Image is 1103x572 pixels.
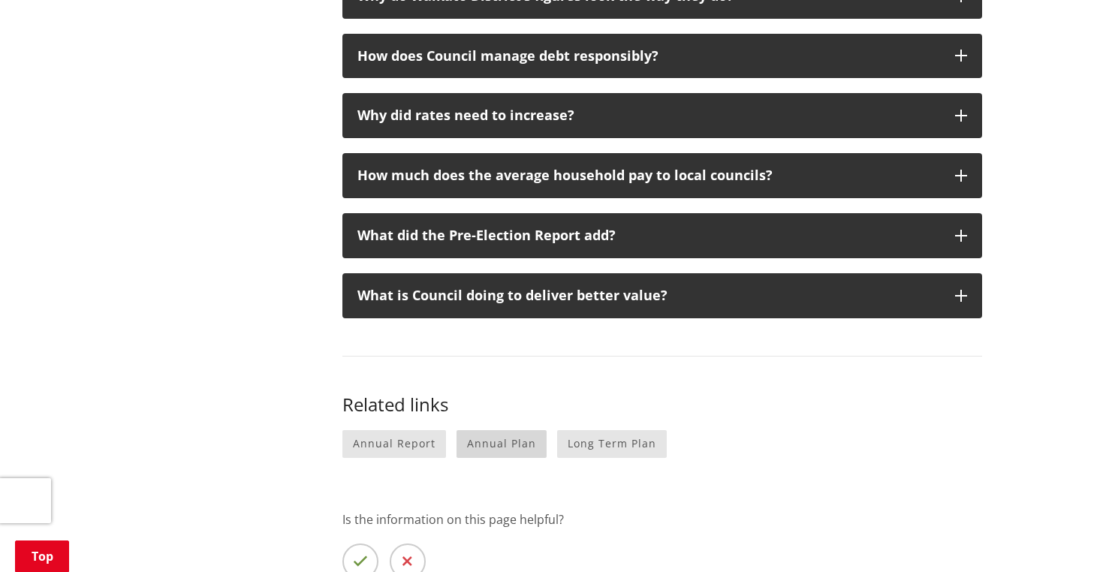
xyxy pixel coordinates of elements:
[342,93,982,138] button: Why did rates need to increase?
[342,430,446,458] a: Annual Report
[342,34,982,79] button: How does Council manage debt responsibly?
[342,213,982,258] button: What did the Pre-Election Report add?
[557,430,667,458] a: Long Term Plan
[15,540,69,572] a: Top
[357,228,940,243] div: What did the Pre-Election Report add?
[1034,509,1088,563] iframe: Messenger Launcher
[357,168,940,183] div: How much does the average household pay to local councils?
[357,288,940,303] div: What is Council doing to deliver better value?
[342,510,982,528] p: Is the information on this page helpful?
[342,273,982,318] button: What is Council doing to deliver better value?
[357,108,940,123] div: Why did rates need to increase?
[342,394,982,416] h3: Related links
[357,49,940,64] div: How does Council manage debt responsibly?
[457,430,547,458] a: Annual Plan
[342,153,982,198] button: How much does the average household pay to local councils?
